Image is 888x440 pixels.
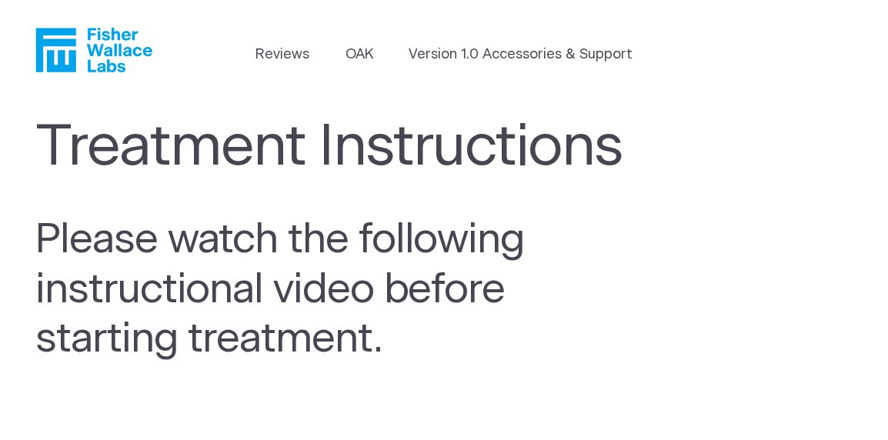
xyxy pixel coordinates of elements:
[409,45,633,65] a: Version 1.0 Accessories & Support
[255,45,309,65] a: Reviews
[35,215,589,365] h2: Please watch the following instructional video before starting treatment.
[35,114,651,181] h1: Treatment Instructions
[35,28,152,72] a: Fisher Wallace
[346,45,373,65] a: OAK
